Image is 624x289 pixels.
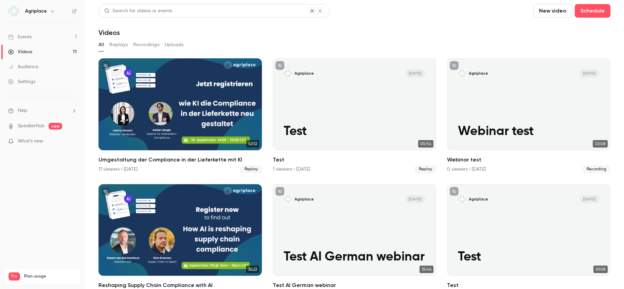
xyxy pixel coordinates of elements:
[295,196,314,202] p: Agriplace
[450,187,459,196] button: unpublished
[593,266,608,273] span: 59:08
[284,69,292,77] img: Test
[469,71,488,76] p: Agriplace
[99,28,120,37] h1: Videos
[69,138,77,144] iframe: Noticeable Trigger
[8,63,38,70] div: Audience
[8,34,32,40] div: Events
[99,166,138,173] div: 11 viewers • [DATE]
[447,156,610,164] h2: Webinar test
[273,156,436,164] h2: Test
[275,61,284,70] button: unpublished
[240,165,262,173] span: Replay
[295,71,314,76] p: Agriplace
[583,165,610,173] span: Recording
[284,250,425,265] p: Test AI German webinar
[458,195,466,203] img: Test
[99,4,610,285] section: Videos
[8,107,77,114] li: help-dropdown-opener
[405,195,425,203] span: [DATE]
[273,58,436,173] a: Test Agriplace[DATE]Test00:54Test1 viewers • [DATE]Replay
[8,272,20,281] span: Pro
[284,124,425,139] p: Test
[458,250,599,265] p: Test
[580,195,600,203] span: [DATE]
[104,7,172,15] div: Search for videos or events
[420,266,433,273] span: 35:46
[165,39,184,50] button: Uploads
[447,58,610,173] a: Webinar test Agriplace[DATE]Webinar test02:08Webinar test0 viewers • [DATE]Recording
[8,6,19,17] img: Agriplace
[246,266,259,273] span: 36:22
[18,138,43,145] span: What's new
[133,39,159,50] button: Recordings
[458,69,466,77] img: Webinar test
[284,195,292,203] img: Test AI German webinar
[469,196,488,202] p: Agriplace
[99,39,104,50] button: All
[273,58,436,173] li: Test
[18,107,28,114] span: Help
[447,166,486,173] div: 0 viewers • [DATE]
[18,122,44,130] a: SpeakerHub
[575,4,610,18] button: Schedule
[275,187,284,196] button: unpublished
[447,58,610,173] li: Webinar test
[593,140,608,148] span: 02:08
[273,166,310,173] div: 1 viewers • [DATE]
[8,78,35,85] div: Settings
[458,124,599,139] p: Webinar test
[415,165,436,173] span: Replay
[450,61,459,70] button: unpublished
[533,4,572,18] button: New video
[246,140,259,148] span: 43:12
[24,274,76,279] span: Plan usage
[580,69,600,77] span: [DATE]
[25,8,47,15] h6: Agriplace
[405,69,425,77] span: [DATE]
[101,187,110,196] button: unpublished
[101,61,110,70] button: unpublished
[109,39,128,50] button: Replays
[99,58,262,173] a: 43:12Umgestaltung der Compliance in der Lieferkette mit KI11 viewers • [DATE]Replay
[8,49,32,55] div: Videos
[99,156,262,164] h2: Umgestaltung der Compliance in der Lieferkette mit KI
[418,140,433,148] span: 00:54
[99,58,262,173] li: Umgestaltung der Compliance in der Lieferkette mit KI
[49,123,62,130] span: new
